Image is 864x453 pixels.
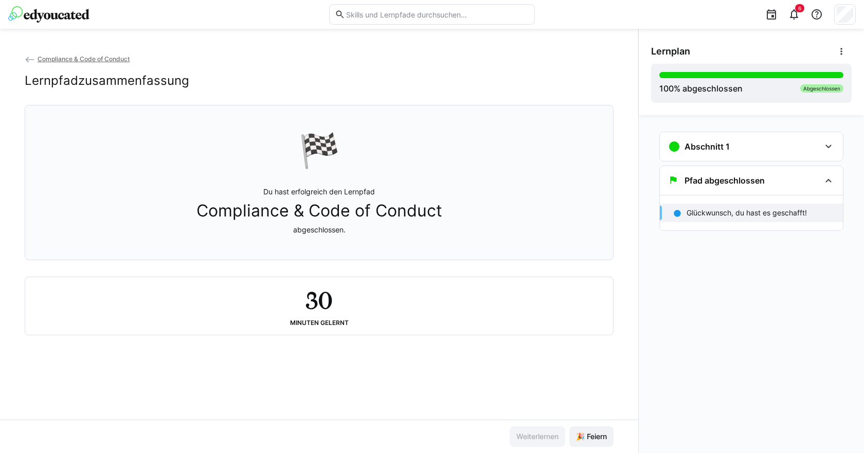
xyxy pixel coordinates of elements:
span: Compliance & Code of Conduct [196,201,442,221]
p: Glückwunsch, du hast es geschafft! [687,208,807,218]
span: 100 [659,83,674,94]
span: Lernplan [651,46,690,57]
div: 🏁 [299,130,340,170]
h3: Abschnitt 1 [685,141,730,152]
h3: Pfad abgeschlossen [685,175,765,186]
span: Weiterlernen [515,431,560,442]
div: Minuten gelernt [290,319,349,327]
span: Compliance & Code of Conduct [38,55,130,63]
a: Compliance & Code of Conduct [25,55,130,63]
button: Weiterlernen [510,426,565,447]
span: 🎉 Feiern [574,431,608,442]
p: Du hast erfolgreich den Lernpfad abgeschlossen. [196,187,442,235]
div: % abgeschlossen [659,82,743,95]
button: 🎉 Feiern [569,426,614,447]
div: Abgeschlossen [800,84,843,93]
h2: Lernpfadzusammenfassung [25,73,189,88]
h2: 30 [305,285,332,315]
input: Skills und Lernpfade durchsuchen… [345,10,529,19]
span: 6 [798,5,801,11]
